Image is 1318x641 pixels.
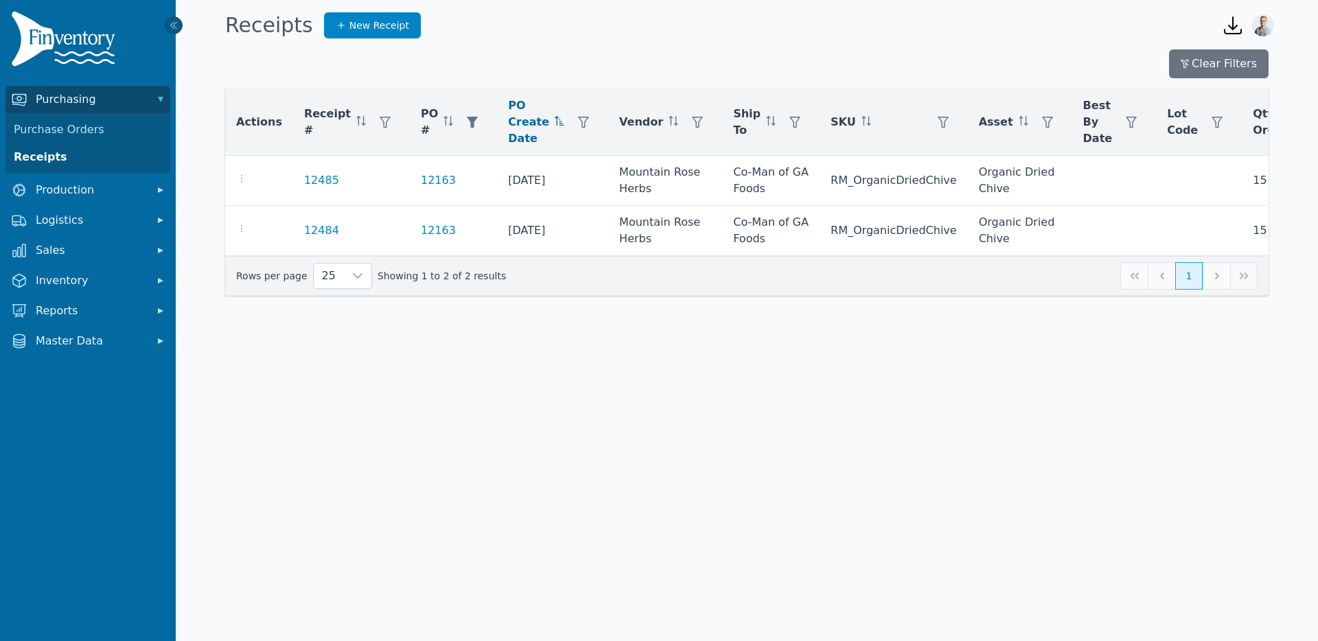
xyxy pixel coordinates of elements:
[378,269,506,283] span: Showing 1 to 2 of 2 results
[608,206,722,256] td: Mountain Rose Herbs
[1167,106,1198,139] span: Lot Code
[324,12,421,38] a: New Receipt
[304,222,339,239] a: 12484
[225,13,313,38] h1: Receipts
[733,106,761,139] span: Ship To
[36,303,146,319] span: Reports
[979,114,1013,130] span: Asset
[1253,106,1304,139] span: Qty Ordered
[36,333,146,349] span: Master Data
[236,114,282,130] span: Actions
[5,327,170,355] button: Master Data
[5,267,170,294] button: Inventory
[36,91,146,108] span: Purchasing
[314,264,344,288] span: Rows per page
[968,206,1072,256] td: Organic Dried Chive
[5,86,170,113] button: Purchasing
[5,207,170,234] button: Logistics
[722,206,820,256] td: Co-Man of GA Foods
[304,106,351,139] span: Receipt #
[608,156,722,206] td: Mountain Rose Herbs
[421,106,438,139] span: PO #
[508,97,549,147] span: PO Create Date
[36,272,146,289] span: Inventory
[11,11,121,72] img: Finventory
[722,156,820,206] td: Co-Man of GA Foods
[497,156,608,206] td: [DATE]
[619,114,663,130] span: Vendor
[497,206,608,256] td: [DATE]
[36,212,146,229] span: Logistics
[8,116,167,143] a: Purchase Orders
[831,114,856,130] span: SKU
[5,176,170,204] button: Production
[304,172,339,189] a: 12485
[36,182,146,198] span: Production
[1252,14,1274,36] img: Joshua Benton
[36,242,146,259] span: Sales
[5,237,170,264] button: Sales
[349,19,409,32] span: New Receipt
[968,156,1072,206] td: Organic Dried Chive
[5,297,170,325] button: Reports
[820,156,968,206] td: RM_OrganicDriedChive
[421,172,456,189] a: 12163
[421,222,456,239] a: 12163
[1175,262,1203,290] button: Page 1
[820,206,968,256] td: RM_OrganicDriedChive
[1169,49,1269,78] button: Clear Filters
[8,143,167,171] a: Receipts
[1083,97,1113,147] span: Best By Date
